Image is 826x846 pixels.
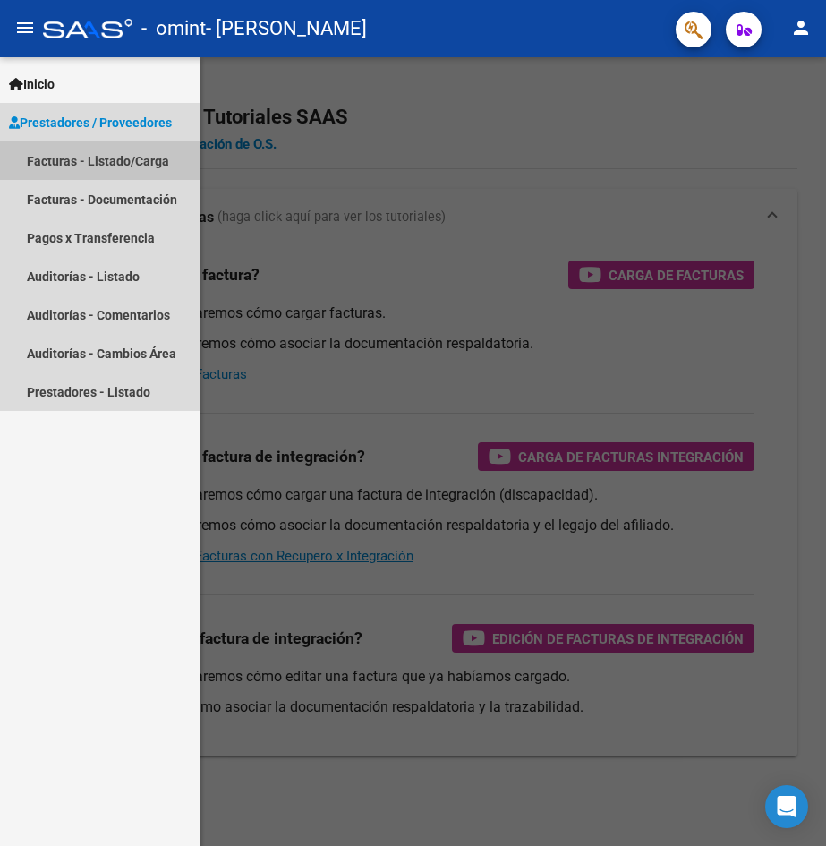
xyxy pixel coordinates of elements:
[765,785,808,828] div: Open Intercom Messenger
[790,17,812,38] mat-icon: person
[9,74,55,94] span: Inicio
[141,9,206,48] span: - omint
[206,9,367,48] span: - [PERSON_NAME]
[9,113,172,132] span: Prestadores / Proveedores
[14,17,36,38] mat-icon: menu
